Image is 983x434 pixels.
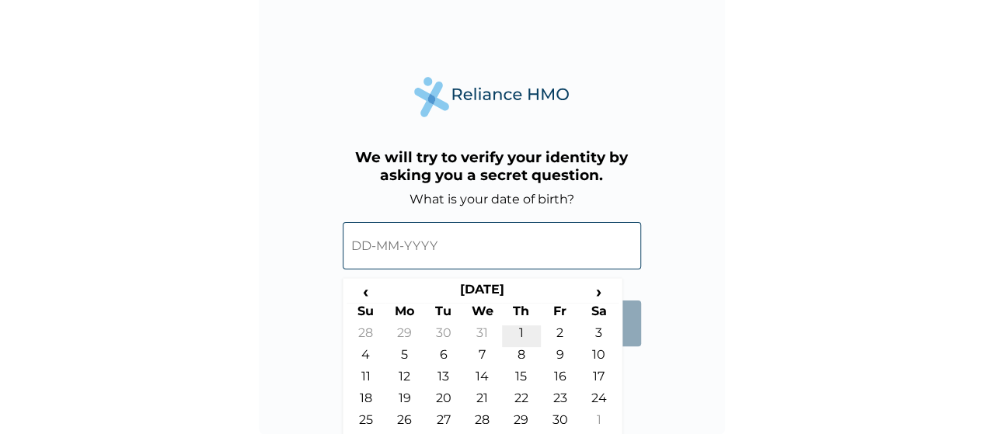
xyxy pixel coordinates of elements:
[580,369,619,391] td: 17
[580,391,619,412] td: 24
[502,347,541,369] td: 8
[347,304,385,325] th: Su
[343,148,641,184] h3: We will try to verify your identity by asking you a secret question.
[463,412,502,434] td: 28
[580,347,619,369] td: 10
[580,412,619,434] td: 1
[347,282,385,301] span: ‹
[502,391,541,412] td: 22
[347,369,385,391] td: 11
[502,369,541,391] td: 15
[410,192,574,207] label: What is your date of birth?
[347,391,385,412] td: 18
[541,412,580,434] td: 30
[541,304,580,325] th: Fr
[385,304,424,325] th: Mo
[502,412,541,434] td: 29
[424,391,463,412] td: 20
[463,325,502,347] td: 31
[541,369,580,391] td: 16
[463,369,502,391] td: 14
[502,304,541,325] th: Th
[385,347,424,369] td: 5
[424,412,463,434] td: 27
[580,282,619,301] span: ›
[385,325,424,347] td: 29
[385,282,580,304] th: [DATE]
[424,304,463,325] th: Tu
[502,325,541,347] td: 1
[424,369,463,391] td: 13
[347,325,385,347] td: 28
[343,222,641,269] input: DD-MM-YYYY
[580,325,619,347] td: 3
[541,325,580,347] td: 2
[463,304,502,325] th: We
[414,77,570,116] img: Reliance Health's Logo
[347,347,385,369] td: 4
[424,325,463,347] td: 30
[541,347,580,369] td: 9
[424,347,463,369] td: 6
[463,391,502,412] td: 21
[580,304,619,325] th: Sa
[385,412,424,434] td: 26
[385,369,424,391] td: 12
[347,412,385,434] td: 25
[385,391,424,412] td: 19
[463,347,502,369] td: 7
[541,391,580,412] td: 23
